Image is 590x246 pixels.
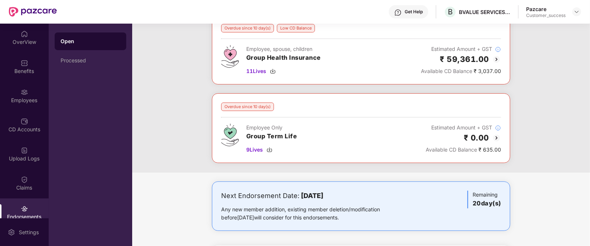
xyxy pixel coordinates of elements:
[21,147,28,154] img: svg+xml;base64,PHN2ZyBpZD0iVXBsb2FkX0xvZ3MiIGRhdGEtbmFtZT0iVXBsb2FkIExvZ3MiIHhtbG5zPSJodHRwOi8vd3...
[277,24,315,32] div: Low CD Balance
[221,191,403,201] div: Next Endorsement Date:
[246,45,321,53] div: Employee, spouse, children
[301,192,323,200] b: [DATE]
[440,53,490,65] h2: ₹ 59,361.00
[21,59,28,67] img: svg+xml;base64,PHN2ZyBpZD0iQmVuZWZpdHMiIHhtbG5zPSJodHRwOi8vd3d3LnczLm9yZy8yMDAwL3N2ZyIgd2lkdGg9Ij...
[221,45,239,68] img: svg+xml;base64,PHN2ZyB4bWxucz0iaHR0cDovL3d3dy53My5vcmcvMjAwMC9zdmciIHdpZHRoPSI0Ny43MTQiIGhlaWdodD...
[495,46,501,52] img: svg+xml;base64,PHN2ZyBpZD0iSW5mb18tXzMyeDMyIiBkYXRhLW5hbWU9IkluZm8gLSAzMngzMiIgeG1sbnM9Imh0dHA6Ly...
[9,7,57,17] img: New Pazcare Logo
[448,7,453,16] span: B
[426,124,501,132] div: Estimated Amount + GST
[394,9,402,16] img: svg+xml;base64,PHN2ZyBpZD0iSGVscC0zMngzMiIgeG1sbnM9Imh0dHA6Ly93d3cudzMub3JnLzIwMDAvc3ZnIiB3aWR0aD...
[426,146,477,153] span: Available CD Balance
[421,68,472,74] span: Available CD Balance
[246,146,263,154] span: 9 Lives
[405,9,423,15] div: Get Help
[17,229,41,236] div: Settings
[492,55,501,64] img: svg+xml;base64,PHN2ZyBpZD0iQmFjay0yMHgyMCIgeG1sbnM9Imh0dHA6Ly93d3cudzMub3JnLzIwMDAvc3ZnIiB3aWR0aD...
[495,125,501,131] img: svg+xml;base64,PHN2ZyBpZD0iSW5mb18tXzMyeDMyIiBkYXRhLW5hbWU9IkluZm8gLSAzMngzMiIgeG1sbnM9Imh0dHA6Ly...
[8,229,15,236] img: svg+xml;base64,PHN2ZyBpZD0iU2V0dGluZy0yMHgyMCIgeG1sbnM9Imh0dHA6Ly93d3cudzMub3JnLzIwMDAvc3ZnIiB3aW...
[473,199,501,208] h3: 20 day(s)
[21,176,28,183] img: svg+xml;base64,PHN2ZyBpZD0iQ2xhaW0iIHhtbG5zPSJodHRwOi8vd3d3LnczLm9yZy8yMDAwL3N2ZyIgd2lkdGg9IjIwIi...
[526,13,566,18] div: Customer_success
[426,146,501,154] div: ₹ 635.00
[221,103,274,111] div: Overdue since 10 day(s)
[221,124,239,146] img: svg+xml;base64,PHN2ZyB4bWxucz0iaHR0cDovL3d3dy53My5vcmcvMjAwMC9zdmciIHdpZHRoPSI0Ny43MTQiIGhlaWdodD...
[21,118,28,125] img: svg+xml;base64,PHN2ZyBpZD0iQ0RfQWNjb3VudHMiIGRhdGEtbmFtZT0iQ0QgQWNjb3VudHMiIHhtbG5zPSJodHRwOi8vd3...
[421,67,501,75] div: ₹ 3,037.00
[526,6,566,13] div: Pazcare
[459,8,511,15] div: BVALUE SERVICES PRIVATE LIMITED
[467,191,501,208] div: Remaining
[246,124,297,132] div: Employee Only
[267,147,272,153] img: svg+xml;base64,PHN2ZyBpZD0iRG93bmxvYWQtMzJ4MzIiIHhtbG5zPSJodHRwOi8vd3d3LnczLm9yZy8yMDAwL3N2ZyIgd2...
[21,30,28,38] img: svg+xml;base64,PHN2ZyBpZD0iSG9tZSIgeG1sbnM9Imh0dHA6Ly93d3cudzMub3JnLzIwMDAvc3ZnIiB3aWR0aD0iMjAiIG...
[61,58,120,63] div: Processed
[246,132,297,141] h3: Group Term Life
[464,132,489,144] h2: ₹ 0.00
[221,205,403,222] div: Any new member addition, existing member deletion/modification before [DATE] will consider for th...
[421,45,501,53] div: Estimated Amount + GST
[21,89,28,96] img: svg+xml;base64,PHN2ZyBpZD0iRW1wbG95ZWVzIiB4bWxucz0iaHR0cDovL3d3dy53My5vcmcvMjAwMC9zdmciIHdpZHRoPS...
[61,38,120,45] div: Open
[21,205,28,212] img: svg+xml;base64,PHN2ZyBpZD0iRW5kb3JzZW1lbnRzIiB4bWxucz0iaHR0cDovL3d3dy53My5vcmcvMjAwMC9zdmciIHdpZH...
[492,134,501,142] img: svg+xml;base64,PHN2ZyBpZD0iQmFjay0yMHgyMCIgeG1sbnM9Imh0dHA6Ly93d3cudzMub3JnLzIwMDAvc3ZnIiB3aWR0aD...
[246,67,266,75] span: 11 Lives
[221,24,274,32] div: Overdue since 10 day(s)
[270,68,276,74] img: svg+xml;base64,PHN2ZyBpZD0iRG93bmxvYWQtMzJ4MzIiIHhtbG5zPSJodHRwOi8vd3d3LnczLm9yZy8yMDAwL3N2ZyIgd2...
[246,53,321,63] h3: Group Health Insurance
[574,9,580,15] img: svg+xml;base64,PHN2ZyBpZD0iRHJvcGRvd24tMzJ4MzIiIHhtbG5zPSJodHRwOi8vd3d3LnczLm9yZy8yMDAwL3N2ZyIgd2...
